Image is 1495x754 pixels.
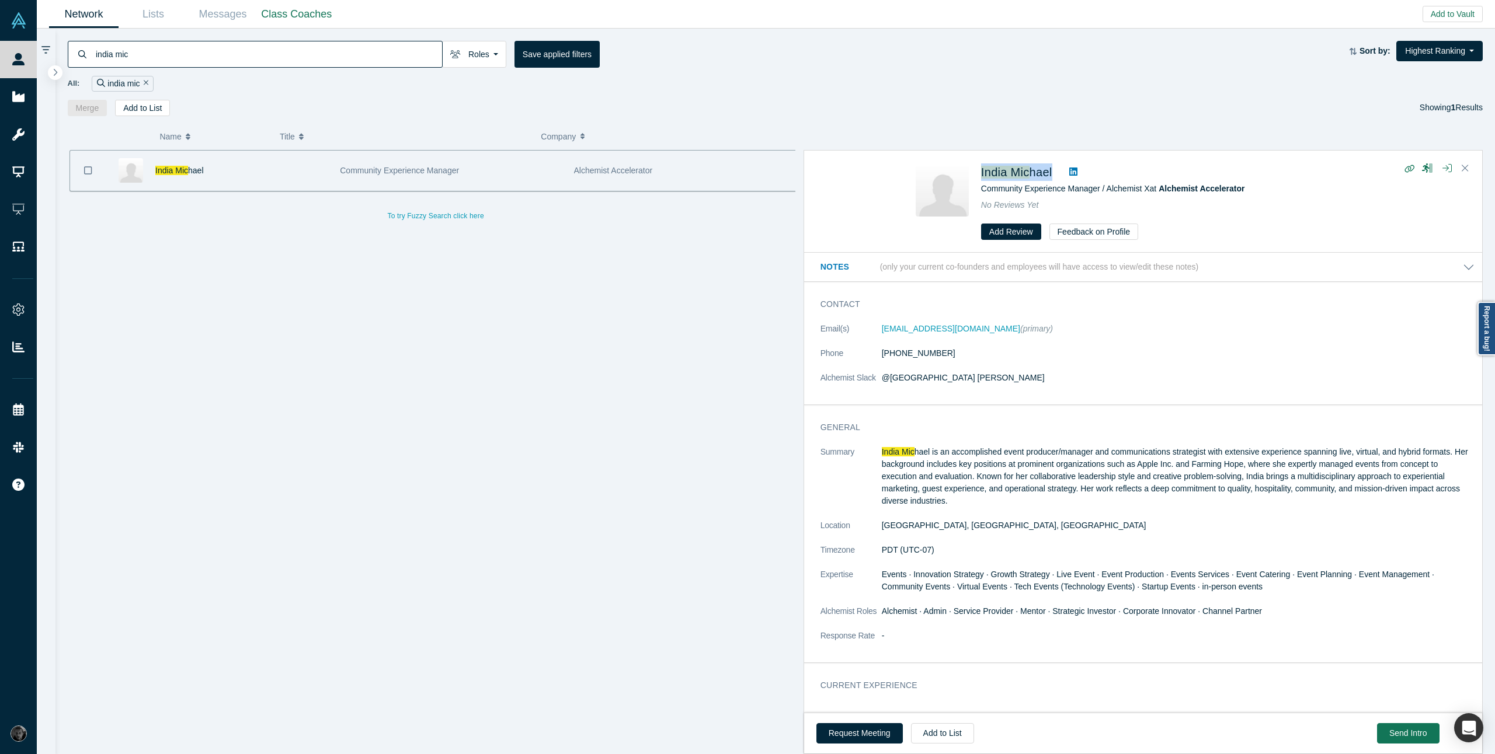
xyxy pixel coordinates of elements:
dd: - [882,630,1475,642]
span: Results [1451,103,1483,112]
h3: General [820,421,1458,434]
span: No Reviews Yet [981,200,1039,210]
div: Showing [1420,100,1483,116]
span: India Mic [882,447,915,456]
img: India Michael's Profile Image [916,163,969,217]
dt: Alchemist Slack [820,372,882,396]
dt: Alchemist Roles [820,605,882,630]
a: India Michael [155,166,204,175]
button: Bookmark [70,151,106,191]
button: Roles [442,41,506,68]
button: To try Fuzzy Search click here [379,208,492,224]
button: Feedback on Profile [1049,224,1139,240]
span: (primary) [1020,324,1053,333]
a: [PHONE_NUMBER] [882,348,955,358]
dt: Response Rate [820,630,882,654]
strong: Sort by: [1360,46,1390,55]
img: Rami Chousein's Account [11,725,27,742]
dt: Summary [820,446,882,519]
span: Community Experience Manager [340,166,459,175]
span: All: [68,78,80,89]
button: Add to List [115,100,170,116]
button: Send Intro [1377,723,1440,743]
a: Class Coaches [258,1,336,28]
a: Messages [188,1,258,28]
button: Save applied filters [514,41,600,68]
h4: Community Experience Manager / Alchemist X at [983,712,1377,725]
button: Request Meeting [816,723,903,743]
a: Network [49,1,119,28]
dd: [GEOGRAPHIC_DATA], [GEOGRAPHIC_DATA], [GEOGRAPHIC_DATA] [882,519,1475,532]
input: Search by name, title, company, summary, expertise, investment criteria or topics of focus [95,40,442,68]
img: Alchemist Vault Logo [11,12,27,29]
span: hael [1030,166,1052,179]
button: Add to List [911,723,974,743]
a: Alchemist Accelerator [1219,712,1333,724]
button: Merge [68,100,107,116]
strong: 1 [1451,103,1456,112]
img: India Michael's Profile Image [119,158,143,183]
button: Highest Ranking [1396,41,1483,61]
span: Community Experience Manager / Alchemist X at [981,184,1245,193]
button: Company [541,124,790,149]
a: India Michael [981,166,1052,179]
h3: Notes [820,261,878,273]
dt: Email(s) [820,323,882,347]
a: Report a bug! [1477,302,1495,355]
button: Add Review [981,224,1041,240]
dt: Expertise [820,568,882,605]
dd: @[GEOGRAPHIC_DATA] [PERSON_NAME] [882,372,1475,384]
dt: Timezone [820,544,882,568]
button: Remove Filter [140,77,149,90]
button: Notes (only your current co-founders and employees will have access to view/edit these notes) [820,261,1475,273]
dd: Alchemist · Admin · Service Provider · Mentor · Strategic Investor · Corporate Innovator · Channe... [882,605,1475,617]
span: Events · Innovation Strategy · Growth Strategy · Live Event · Event Production · Events Services ... [882,570,1434,591]
h3: Current Experience [820,679,1458,692]
span: Name [159,124,181,149]
button: Title [280,124,529,149]
dt: Location [820,519,882,544]
button: Name [159,124,267,149]
button: Close [1456,159,1474,178]
h3: Contact [820,298,1458,310]
span: India Mic [155,166,188,175]
dt: Phone [820,347,882,372]
span: Alchemist Accelerator [574,166,653,175]
div: india mic [92,76,154,92]
dd: PDT (UTC-07) [882,544,1475,556]
span: Company [541,124,576,149]
span: Title [280,124,295,149]
p: (only your current co-founders and employees will have access to view/edit these notes) [880,262,1199,272]
button: Add to Vault [1423,6,1483,22]
a: Alchemist Accelerator [1159,184,1244,193]
a: [EMAIL_ADDRESS][DOMAIN_NAME] [882,324,1020,333]
p: hael is an accomplished event producer/manager and communications strategist with extensive exper... [882,446,1475,507]
span: hael [188,166,203,175]
span: India Mic [981,166,1030,179]
a: Lists [119,1,188,28]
